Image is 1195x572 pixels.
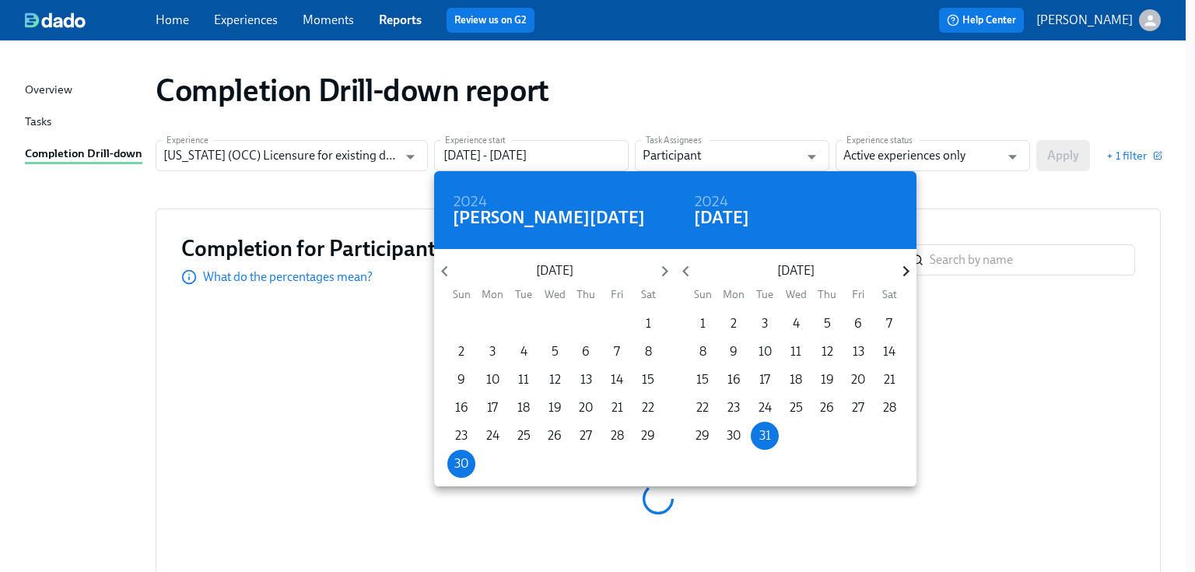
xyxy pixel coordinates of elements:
button: [DATE] [694,210,749,226]
span: Wed [541,287,569,302]
p: [DATE] [455,262,654,279]
button: 15 [689,366,717,394]
p: 21 [884,371,895,388]
button: 19 [813,366,841,394]
button: 2024 [694,195,728,210]
span: Sun [447,287,475,302]
button: 1 [634,310,662,338]
p: 4 [793,315,800,332]
p: 16 [455,399,468,416]
button: 11 [782,338,810,366]
p: 13 [853,343,864,360]
button: 28 [875,394,903,422]
button: 14 [603,366,631,394]
button: 21 [875,366,903,394]
button: 17 [751,366,779,394]
span: Tue [510,287,538,302]
p: 20 [851,371,865,388]
button: 4 [782,310,810,338]
button: 5 [813,310,841,338]
button: 30 [720,422,748,450]
button: 20 [844,366,872,394]
span: Fri [844,287,872,302]
button: 20 [572,394,600,422]
button: 4 [510,338,538,366]
p: 3 [489,343,496,360]
button: 25 [782,394,810,422]
button: 23 [720,394,748,422]
p: 22 [696,399,709,416]
p: 23 [455,427,468,444]
button: 26 [541,422,569,450]
p: 3 [762,315,768,332]
button: 22 [689,394,717,422]
p: 24 [486,427,499,444]
p: 11 [790,343,801,360]
span: Sun [689,287,717,302]
button: 13 [572,366,600,394]
button: [PERSON_NAME][DATE] [453,210,645,226]
h6: 2024 [694,190,728,215]
button: 18 [782,366,810,394]
span: Mon [720,287,748,302]
button: 8 [689,338,717,366]
button: 3 [478,338,506,366]
p: 22 [642,399,654,416]
p: 30 [454,455,468,472]
p: 14 [611,371,623,388]
button: 12 [813,338,841,366]
h4: [PERSON_NAME][DATE] [453,206,645,230]
p: 25 [790,399,803,416]
span: Tue [751,287,779,302]
p: 27 [580,427,592,444]
button: 23 [447,422,475,450]
span: Mon [478,287,506,302]
p: 1 [646,315,651,332]
span: Thu [572,287,600,302]
p: 18 [517,399,530,416]
p: 10 [486,371,499,388]
button: 24 [478,422,506,450]
button: 6 [572,338,600,366]
button: 1 [689,310,717,338]
p: 28 [611,427,624,444]
p: 24 [759,399,772,416]
span: Sat [875,287,903,302]
h6: 2024 [453,190,487,215]
p: 27 [852,399,864,416]
p: 12 [549,371,561,388]
p: 20 [579,399,593,416]
p: 8 [699,343,706,360]
button: 5 [541,338,569,366]
p: 2 [731,315,737,332]
button: 6 [844,310,872,338]
p: 7 [614,343,620,360]
p: 6 [854,315,862,332]
p: 13 [580,371,592,388]
p: 5 [552,343,559,360]
p: 25 [517,427,531,444]
p: 2 [458,343,464,360]
p: 14 [883,343,895,360]
p: 21 [612,399,623,416]
button: 17 [478,394,506,422]
button: 7 [603,338,631,366]
button: 25 [510,422,538,450]
button: 9 [720,338,748,366]
p: 16 [727,371,741,388]
span: Fri [603,287,631,302]
button: 3 [751,310,779,338]
p: 30 [727,427,741,444]
span: Sat [634,287,662,302]
button: 27 [572,422,600,450]
button: 2 [447,338,475,366]
button: 27 [844,394,872,422]
button: 14 [875,338,903,366]
button: 8 [634,338,662,366]
p: 9 [730,343,738,360]
span: Thu [813,287,841,302]
p: 18 [790,371,802,388]
button: 29 [689,422,717,450]
button: 28 [603,422,631,450]
p: 1 [700,315,706,332]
